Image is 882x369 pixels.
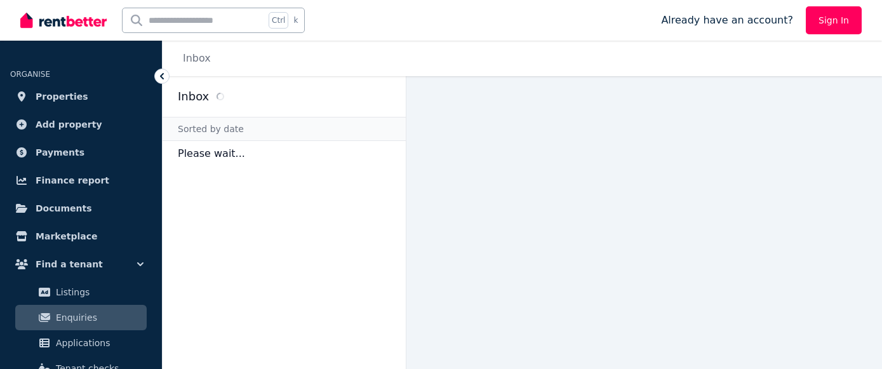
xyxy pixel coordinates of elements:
img: RentBetter [20,11,107,30]
span: Find a tenant [36,257,103,272]
span: Payments [36,145,84,160]
a: Properties [10,84,152,109]
a: Marketplace [10,224,152,249]
a: Listings [15,279,147,305]
a: Inbox [183,52,211,64]
a: Sign In [806,6,862,34]
span: ORGANISE [10,70,50,79]
a: Enquiries [15,305,147,330]
p: Please wait... [163,141,406,166]
div: Sorted by date [163,117,406,141]
span: Marketplace [36,229,97,244]
span: Finance report [36,173,109,188]
span: Add property [36,117,102,132]
h2: Inbox [178,88,209,105]
span: Ctrl [269,12,288,29]
a: Documents [10,196,152,221]
span: Applications [56,335,142,351]
span: Already have an account? [661,13,793,28]
span: Enquiries [56,310,142,325]
a: Payments [10,140,152,165]
span: Documents [36,201,92,216]
a: Add property [10,112,152,137]
button: Find a tenant [10,252,152,277]
a: Applications [15,330,147,356]
span: Listings [56,285,142,300]
nav: Breadcrumb [163,41,226,76]
span: k [293,15,298,25]
a: Finance report [10,168,152,193]
span: Properties [36,89,88,104]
